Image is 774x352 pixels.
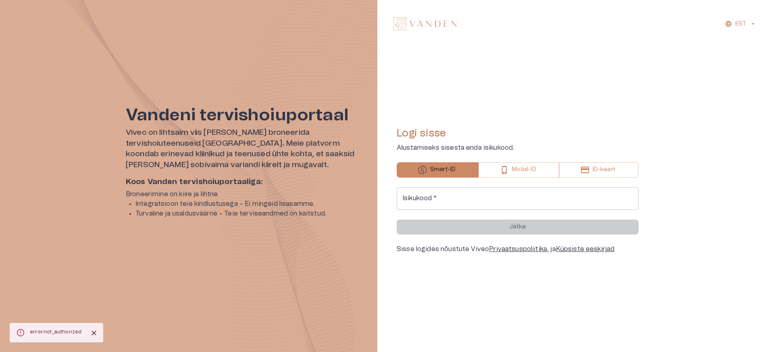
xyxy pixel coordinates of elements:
[735,20,746,28] p: EST
[397,162,479,178] button: Smart-ID
[397,127,639,140] h4: Logi sisse
[711,315,774,338] iframe: Help widget launcher
[397,244,639,254] div: Sisse logides nõustute Viveo , ja
[593,166,616,174] p: ID-kaart
[88,327,100,339] button: Close
[30,325,81,340] div: error.not_authorized
[724,18,758,30] button: EST
[556,246,615,252] a: Küpsiste eeskirjad
[512,166,536,174] p: Mobiil-ID
[489,246,547,252] a: Privaatsuspoliitika
[479,162,559,178] button: Mobiil-ID
[430,166,456,174] p: Smart-ID
[393,17,457,30] img: Vanden logo
[397,143,639,153] p: Alustamiseks sisesta enda isikukood.
[559,162,639,178] button: ID-kaart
